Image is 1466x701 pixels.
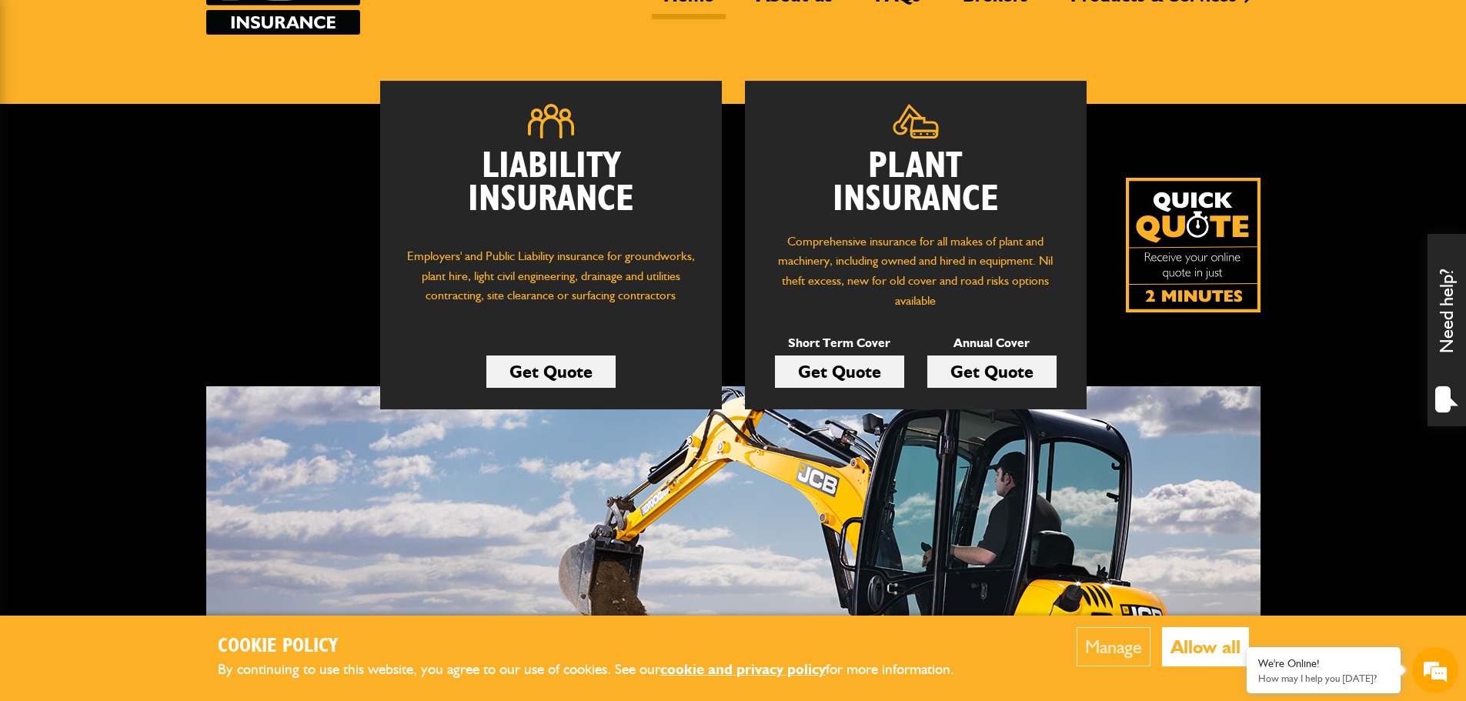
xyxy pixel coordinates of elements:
a: Get Quote [486,356,616,388]
p: Short Term Cover [775,333,904,353]
input: Enter your email address [20,188,281,222]
p: By continuing to use this website, you agree to our use of cookies. See our for more information. [218,658,980,682]
img: d_20077148190_company_1631870298795_20077148190 [26,85,65,107]
h2: Liability Insurance [403,150,699,232]
input: Enter your phone number [20,233,281,267]
button: Manage [1077,627,1150,666]
button: Allow all [1162,627,1249,666]
p: Annual Cover [927,333,1057,353]
a: Get Quote [927,356,1057,388]
p: Comprehensive insurance for all makes of plant and machinery, including owned and hired in equipm... [768,232,1064,310]
em: Start Chat [209,474,279,495]
h2: Cookie Policy [218,635,980,659]
div: Need help? [1428,234,1466,426]
p: How may I help you today? [1258,673,1389,684]
img: Quick Quote [1126,178,1261,312]
h2: Plant Insurance [768,150,1064,216]
a: cookie and privacy policy [660,660,826,678]
a: Get Quote [775,356,904,388]
textarea: Type your message and hit 'Enter' [20,279,281,461]
a: Get your insurance quote isn just 2-minutes [1126,178,1261,312]
div: Minimize live chat window [252,8,289,45]
input: Enter your last name [20,142,281,176]
div: We're Online! [1258,657,1389,670]
div: Chat with us now [80,86,259,106]
p: Employers' and Public Liability insurance for groundworks, plant hire, light civil engineering, d... [403,246,699,320]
